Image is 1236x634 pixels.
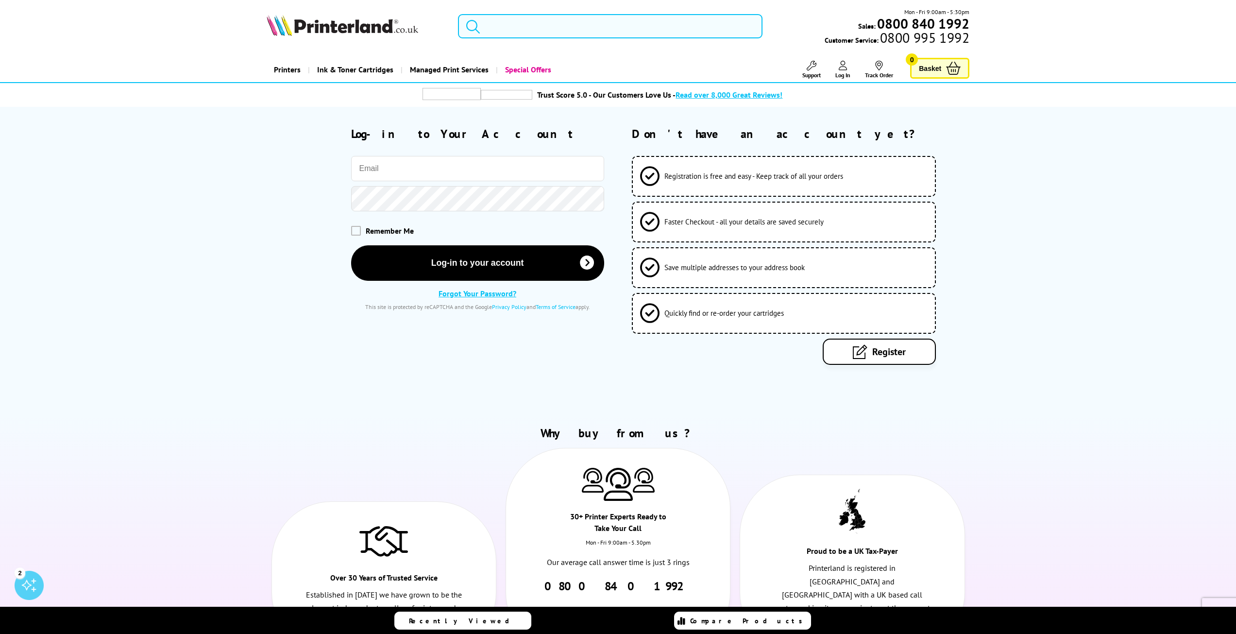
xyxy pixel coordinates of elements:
a: Ink & Toner Cartridges [308,57,401,82]
a: Printers [267,57,308,82]
span: Ink & Toner Cartridges [317,57,393,82]
span: Recently Viewed [409,617,519,625]
img: Printer Experts [633,468,655,493]
a: Track Order [865,61,893,79]
img: Printer Experts [604,468,633,501]
a: Support [802,61,821,79]
img: Printer Experts [582,468,604,493]
input: Email [351,156,604,181]
span: Mon - Fri 9:00am - 5:30pm [904,7,969,17]
div: 2 [15,567,25,578]
span: Log In [835,71,850,79]
span: Remember Me [366,226,414,236]
span: Customer Service: [825,33,969,45]
span: Register [872,345,906,358]
img: UK tax payer [839,489,865,533]
div: 30+ Printer Experts Ready to Take Your Call [562,511,674,539]
a: 0800 840 1992 [544,579,692,594]
h2: Don't have an account yet? [632,126,969,141]
a: 0800 840 1992 [876,19,969,28]
a: Recently Viewed [394,612,531,630]
a: Register [823,339,936,365]
span: Compare Products [690,617,808,625]
h2: Why buy from us? [267,426,969,441]
div: Mon - Fri 9:00am - 5.30pm [506,539,730,556]
button: Log-in to your account [351,245,604,281]
a: Compare Products [674,612,811,630]
a: Log In [835,61,850,79]
b: 0800 840 1992 [877,15,969,33]
a: Privacy Policy [492,303,526,310]
img: trustpilot rating [423,88,481,100]
div: Let us help you choose the perfect printer for you home or business [540,594,696,628]
a: Forgot Your Password? [439,289,516,298]
a: Printerland Logo [267,15,446,38]
img: Trusted Service [359,521,408,560]
span: Faster Checkout - all your details are saved securely [664,217,824,226]
span: Quickly find or re-order your cartridges [664,308,784,318]
span: Sales: [858,21,876,31]
span: Read over 8,000 Great Reviews! [676,90,782,100]
p: Established in [DATE] we have grown to be the largest independent reseller of printers and consum... [305,588,462,628]
a: Special Offers [496,57,559,82]
p: Printerland is registered in [GEOGRAPHIC_DATA] and [GEOGRAPHIC_DATA] with a UK based call centre,... [774,562,931,628]
span: Registration is free and easy - Keep track of all your orders [664,171,843,181]
a: Basket 0 [910,58,969,79]
img: trustpilot rating [481,90,532,100]
a: Terms of Service [536,303,576,310]
span: 0800 995 1992 [879,33,969,42]
div: Over 30 Years of Trusted Service [328,572,440,588]
img: Printerland Logo [267,15,418,36]
div: This site is protected by reCAPTCHA and the Google and apply. [351,303,604,310]
h2: Log-in to Your Account [351,126,604,141]
p: Our average call answer time is just 3 rings [540,556,696,569]
span: Save multiple addresses to your address book [664,263,805,272]
a: Trust Score 5.0 - Our Customers Love Us -Read over 8,000 Great Reviews! [537,90,782,100]
span: Basket [919,62,941,75]
span: 0 [906,53,918,66]
div: Proud to be a UK Tax-Payer [796,545,909,562]
span: Support [802,71,821,79]
a: Managed Print Services [401,57,496,82]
